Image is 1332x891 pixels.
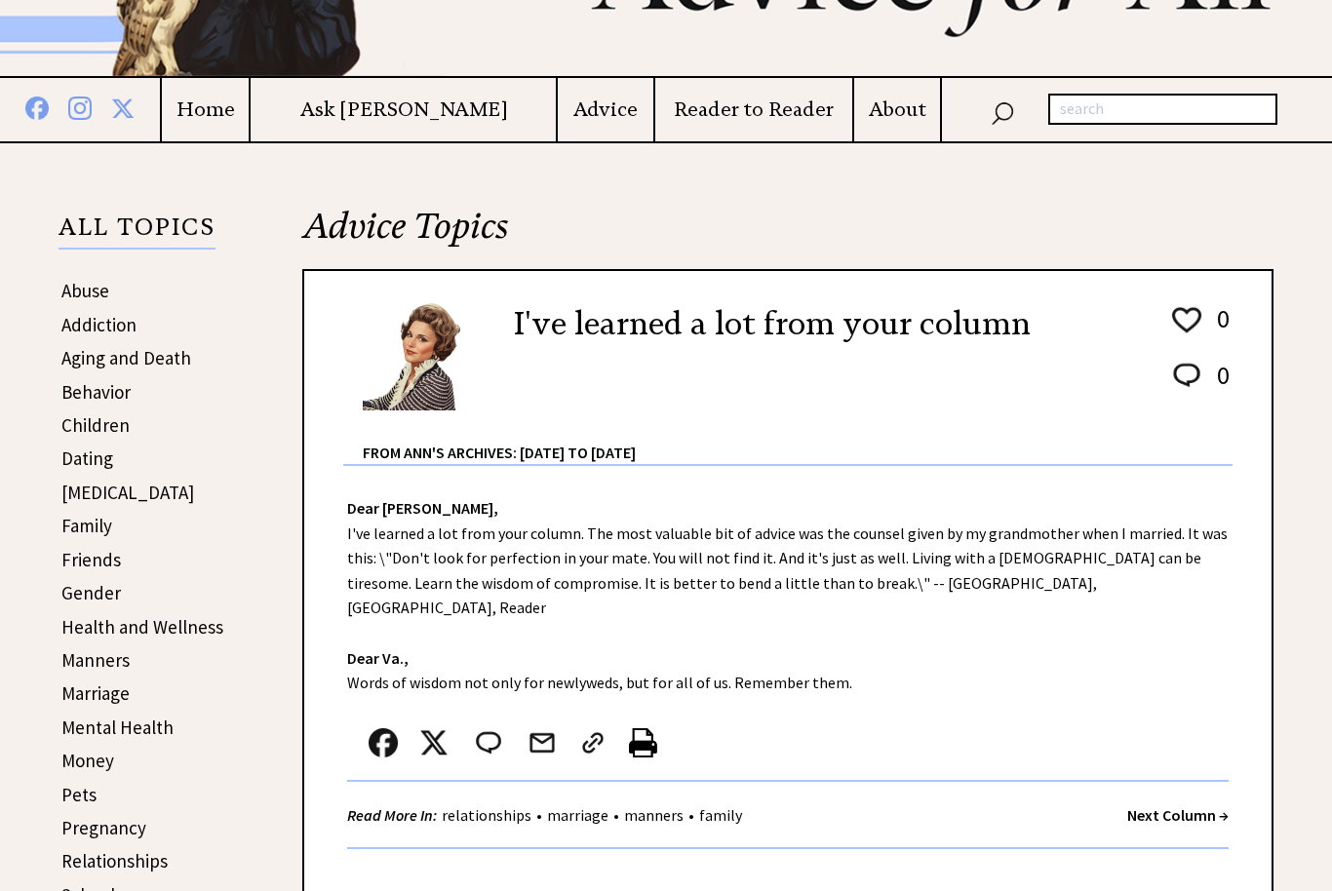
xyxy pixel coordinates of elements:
a: Pets [61,783,97,806]
a: relationships [437,805,536,825]
img: printer%20icon.png [629,728,657,757]
a: Family [61,514,112,537]
img: message_round%202.png [472,728,505,757]
img: mail.png [528,728,557,757]
a: Manners [61,648,130,672]
a: Friends [61,548,121,571]
a: Relationships [61,849,168,872]
a: manners [619,805,688,825]
a: Health and Wellness [61,615,223,639]
strong: Dear [PERSON_NAME], [347,498,498,518]
a: Pregnancy [61,816,146,839]
a: Mental Health [61,716,174,739]
input: search [1048,94,1277,125]
a: Children [61,413,130,437]
a: Money [61,749,114,772]
div: I've learned a lot from your column. The most valuable bit of advice was the counsel given by my ... [304,466,1272,869]
img: Ann6%20v2%20small.png [363,300,485,410]
a: Addiction [61,313,137,336]
div: From Ann's Archives: [DATE] to [DATE] [363,412,1233,464]
a: Abuse [61,279,109,302]
a: [MEDICAL_DATA] [61,481,194,504]
img: link_02.png [578,728,607,757]
a: Behavior [61,380,131,404]
img: message_round%202.png [1169,360,1204,391]
img: facebook.png [369,728,398,757]
a: Next Column → [1127,805,1229,825]
a: Marriage [61,681,130,705]
a: Advice [558,97,653,122]
p: ALL TOPICS [59,216,215,250]
img: x%20blue.png [111,94,135,120]
a: Gender [61,581,121,604]
img: instagram%20blue.png [68,93,92,120]
img: search_nav.png [991,97,1014,126]
a: Dating [61,446,113,470]
strong: Read More In: [347,805,437,825]
td: 0 [1207,302,1231,357]
img: facebook%20blue.png [25,93,49,120]
img: heart_outline%201.png [1169,303,1204,337]
a: About [854,97,940,122]
img: x_small.png [419,728,449,757]
h2: I've learned a lot from your column [514,300,1031,347]
a: Ask [PERSON_NAME] [251,97,555,122]
a: Reader to Reader [655,97,853,122]
td: 0 [1207,359,1231,410]
strong: Dear Va., [347,648,409,668]
div: • • • [347,803,747,828]
h2: Advice Topics [302,203,1273,269]
a: Home [162,97,249,122]
a: family [694,805,747,825]
a: marriage [542,805,613,825]
a: Aging and Death [61,346,191,369]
